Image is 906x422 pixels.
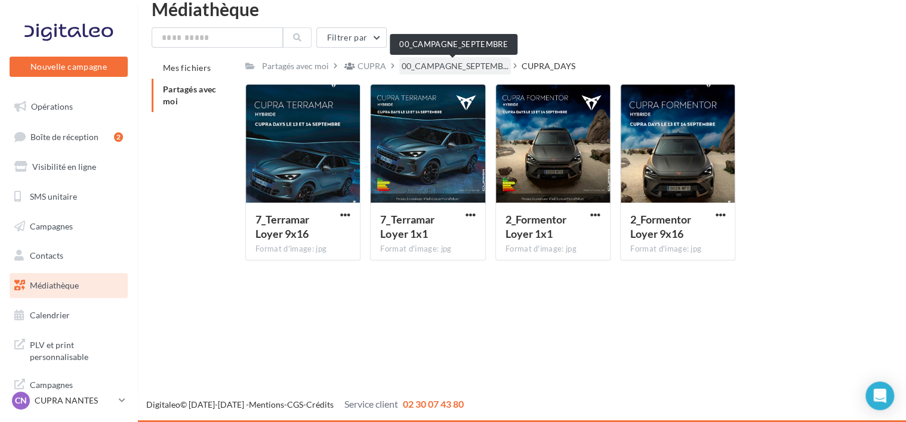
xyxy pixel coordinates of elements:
span: Médiathèque [30,280,79,290]
div: CUPRA_DAYS [522,60,575,72]
div: 00_CAMPAGNE_SEPTEMBRE [390,34,517,55]
span: © [DATE]-[DATE] - - - [146,399,464,409]
div: Format d'image: jpg [506,244,600,255]
a: Campagnes DataOnDemand [7,372,130,407]
button: Filtrer par [316,27,387,48]
a: CN CUPRA NANTES [10,389,128,412]
span: CN [15,395,27,407]
a: Opérations [7,94,130,119]
div: 2 [114,132,123,142]
span: Mes fichiers [163,63,211,73]
span: SMS unitaire [30,191,77,201]
span: Contacts [30,250,63,260]
span: Visibilité en ligne [32,162,96,172]
span: 2_Formentor Loyer 1x1 [506,213,566,240]
span: Partagés avec moi [163,84,217,106]
span: Boîte de réception [30,131,98,141]
div: Format d'image: jpg [630,244,725,255]
div: CUPRA [358,60,386,72]
span: PLV et print personnalisable [30,337,123,362]
a: Calendrier [7,303,130,328]
a: Boîte de réception2 [7,124,130,150]
span: Campagnes DataOnDemand [30,377,123,402]
span: Campagnes [30,221,73,231]
span: 7_Terramar Loyer 1x1 [380,213,434,240]
span: 00_CAMPAGNE_SEPTEMB... [402,60,509,72]
a: Campagnes [7,214,130,239]
p: CUPRA NANTES [35,395,114,407]
div: Partagés avec moi [262,60,329,72]
span: Calendrier [30,310,70,320]
a: Digitaleo [146,399,180,409]
button: Nouvelle campagne [10,57,128,77]
span: Service client [344,398,398,409]
span: 02 30 07 43 80 [403,398,464,409]
a: CGS [287,399,303,409]
a: Contacts [7,243,130,268]
span: 7_Terramar Loyer 9x16 [255,213,309,240]
a: Mentions [249,399,284,409]
div: Format d'image: jpg [255,244,350,255]
span: Opérations [31,101,73,111]
a: PLV et print personnalisable [7,332,130,367]
a: Crédits [306,399,334,409]
span: 2_Formentor Loyer 9x16 [630,213,691,240]
a: Médiathèque [7,273,130,298]
div: Format d'image: jpg [380,244,475,255]
a: SMS unitaire [7,184,130,209]
div: Open Intercom Messenger [865,381,894,410]
a: Visibilité en ligne [7,154,130,179]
